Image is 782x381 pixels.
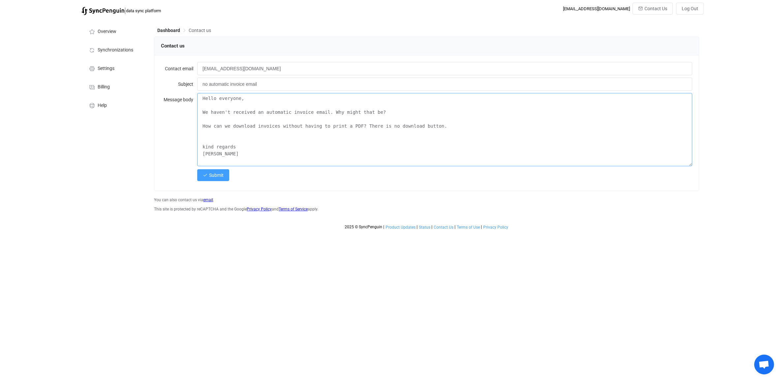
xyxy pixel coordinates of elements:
[209,173,224,178] span: Submit
[419,225,430,230] span: Status
[432,225,433,229] span: |
[456,225,480,230] a: Terms of Use
[157,28,180,33] span: Dashboard
[483,225,509,230] a: Privacy Policy
[81,40,147,59] a: Synchronizations
[154,198,699,211] div: This site is protected by reCAPTCHA and the Google and apply.
[161,43,185,49] span: Contact us
[633,3,673,15] button: Contact Us
[384,225,385,229] span: |
[81,22,147,40] a: Overview
[386,225,416,230] span: Product Updates
[197,78,692,91] input: Subject of your request
[481,225,482,229] span: |
[81,77,147,96] a: Billing
[197,62,692,75] input: Your email
[434,225,454,230] span: Contact Us
[385,225,416,230] a: Product Updates
[563,6,630,11] div: [EMAIL_ADDRESS][DOMAIN_NAME]
[81,59,147,77] a: Settings
[161,78,197,91] label: Subject
[124,6,126,15] span: |
[279,207,308,211] a: Terms of Service
[126,8,161,13] span: data sync platform
[247,207,272,211] a: Privacy Policy
[203,198,213,202] a: email
[682,6,698,11] span: Log Out
[98,48,133,53] span: Synchronizations
[417,225,418,229] span: |
[433,225,454,230] a: Contact Us
[455,225,456,229] span: |
[189,28,211,33] span: Contact us
[676,3,704,15] button: Log Out
[157,28,211,33] div: Breadcrumb
[754,355,774,374] a: Open chat
[644,6,667,11] span: Contact Us
[197,169,229,181] button: Submit
[161,93,197,106] label: Message body
[419,225,431,230] a: Status
[81,6,161,15] a: |data sync platform
[154,198,214,202] span: You can also contact us via .
[98,66,114,71] span: Settings
[98,29,116,34] span: Overview
[81,7,124,15] img: syncpenguin.svg
[457,225,480,230] span: Terms of Use
[98,103,107,108] span: Help
[81,96,147,114] a: Help
[345,225,383,229] span: 2025 © SyncPenguin
[98,84,110,90] span: Billing
[161,62,197,75] label: Contact email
